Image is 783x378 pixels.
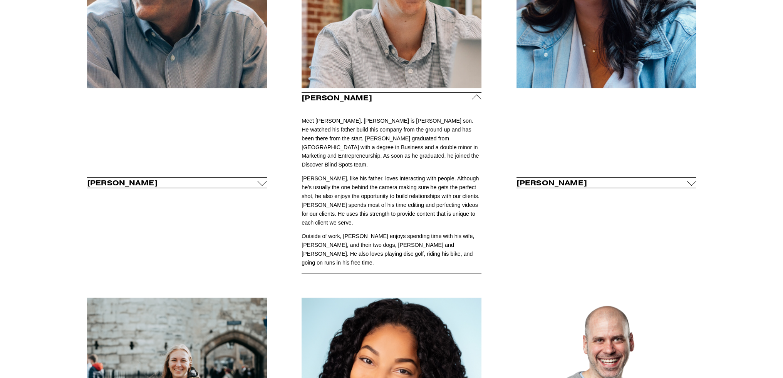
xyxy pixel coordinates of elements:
span: [PERSON_NAME] [302,93,472,102]
span: [PERSON_NAME] [516,178,687,187]
button: [PERSON_NAME] [87,178,267,188]
button: [PERSON_NAME] [516,178,696,188]
p: [PERSON_NAME], like his father, loves interacting with people. Although he’s usually the one behi... [302,174,481,227]
p: Meet [PERSON_NAME]. [PERSON_NAME] is [PERSON_NAME] son. He watched his father build this company ... [302,117,481,169]
button: [PERSON_NAME] [302,93,481,103]
span: [PERSON_NAME] [87,178,258,187]
p: Outside of work, [PERSON_NAME] enjoys spending time with his wife, [PERSON_NAME], and their two d... [302,232,481,267]
div: [PERSON_NAME] [302,103,481,273]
